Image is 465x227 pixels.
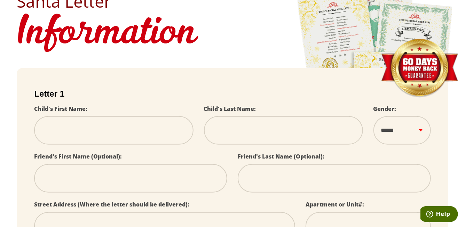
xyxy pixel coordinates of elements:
label: Friend's Last Name (Optional): [238,153,324,160]
label: Friend's First Name (Optional): [34,153,122,160]
h2: Letter 1 [34,89,431,99]
label: Apartment or Unit#: [306,201,364,208]
label: Gender: [373,105,396,113]
label: Child's Last Name: [204,105,256,113]
iframe: Opens a widget where you can find more information [420,206,458,224]
img: Money Back Guarantee [380,39,459,98]
label: Child's First Name: [34,105,87,113]
label: Street Address (Where the letter should be delivered): [34,201,189,208]
h1: Information [17,10,448,58]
